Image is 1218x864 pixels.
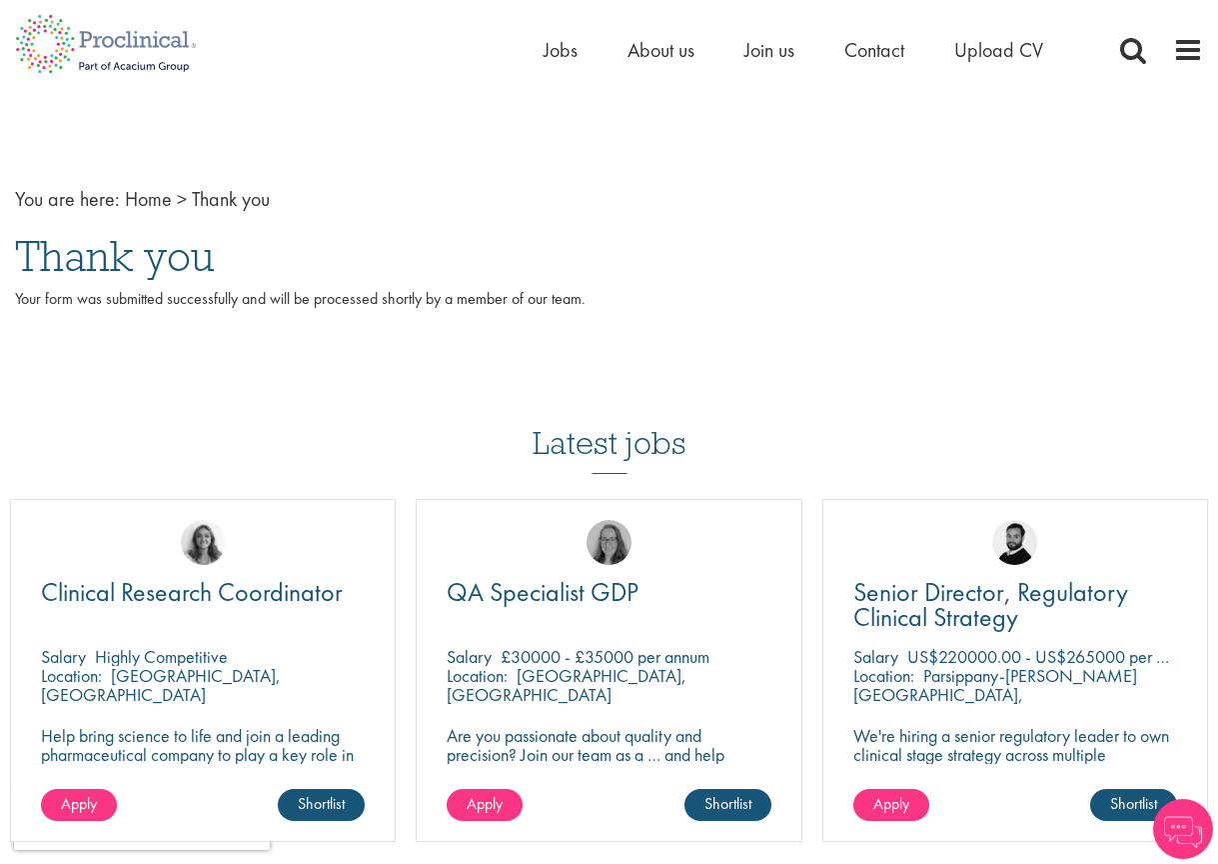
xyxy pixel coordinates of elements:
span: > [177,186,187,212]
span: Apply [467,793,503,814]
span: Apply [61,793,97,814]
a: Apply [447,789,523,821]
span: Thank you [15,229,215,283]
p: Help bring science to life and join a leading pharmaceutical company to play a key role in delive... [41,726,365,802]
span: Thank you [192,186,270,212]
span: Location: [41,664,102,687]
a: Shortlist [278,789,365,821]
a: breadcrumb link [125,186,172,212]
a: About us [627,37,694,63]
a: Apply [853,789,929,821]
span: You are here: [15,186,120,212]
p: We're hiring a senior regulatory leader to own clinical stage strategy across multiple programs. [853,726,1177,783]
img: Chatbot [1153,799,1213,859]
img: Ingrid Aymes [587,520,631,565]
a: Jobs [544,37,578,63]
a: Clinical Research Coordinator [41,580,365,605]
a: Shortlist [684,789,771,821]
p: Highly Competitive [95,645,228,668]
p: [GEOGRAPHIC_DATA], [GEOGRAPHIC_DATA] [447,664,686,706]
a: Upload CV [954,37,1043,63]
img: Jackie Cerchio [181,520,226,565]
p: Your form was submitted successfully and will be processed shortly by a member of our team. [15,288,1203,334]
span: Location: [447,664,508,687]
p: Parsippany-[PERSON_NAME][GEOGRAPHIC_DATA], [GEOGRAPHIC_DATA] [853,664,1137,725]
span: Apply [873,793,909,814]
a: QA Specialist GDP [447,580,770,605]
span: Salary [447,645,492,668]
a: Shortlist [1090,789,1177,821]
a: Senior Director, Regulatory Clinical Strategy [853,580,1177,630]
span: Salary [853,645,898,668]
a: Join us [744,37,794,63]
p: [GEOGRAPHIC_DATA], [GEOGRAPHIC_DATA] [41,664,281,706]
h3: Latest jobs [533,376,686,474]
span: Clinical Research Coordinator [41,575,343,609]
img: Nick Walker [992,520,1037,565]
span: Location: [853,664,914,687]
span: Senior Director, Regulatory Clinical Strategy [853,575,1128,634]
span: Salary [41,645,86,668]
a: Apply [41,789,117,821]
p: Are you passionate about quality and precision? Join our team as a … and help ensure top-tier sta... [447,726,770,783]
a: Contact [844,37,904,63]
span: QA Specialist GDP [447,575,638,609]
p: £30000 - £35000 per annum [501,645,709,668]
